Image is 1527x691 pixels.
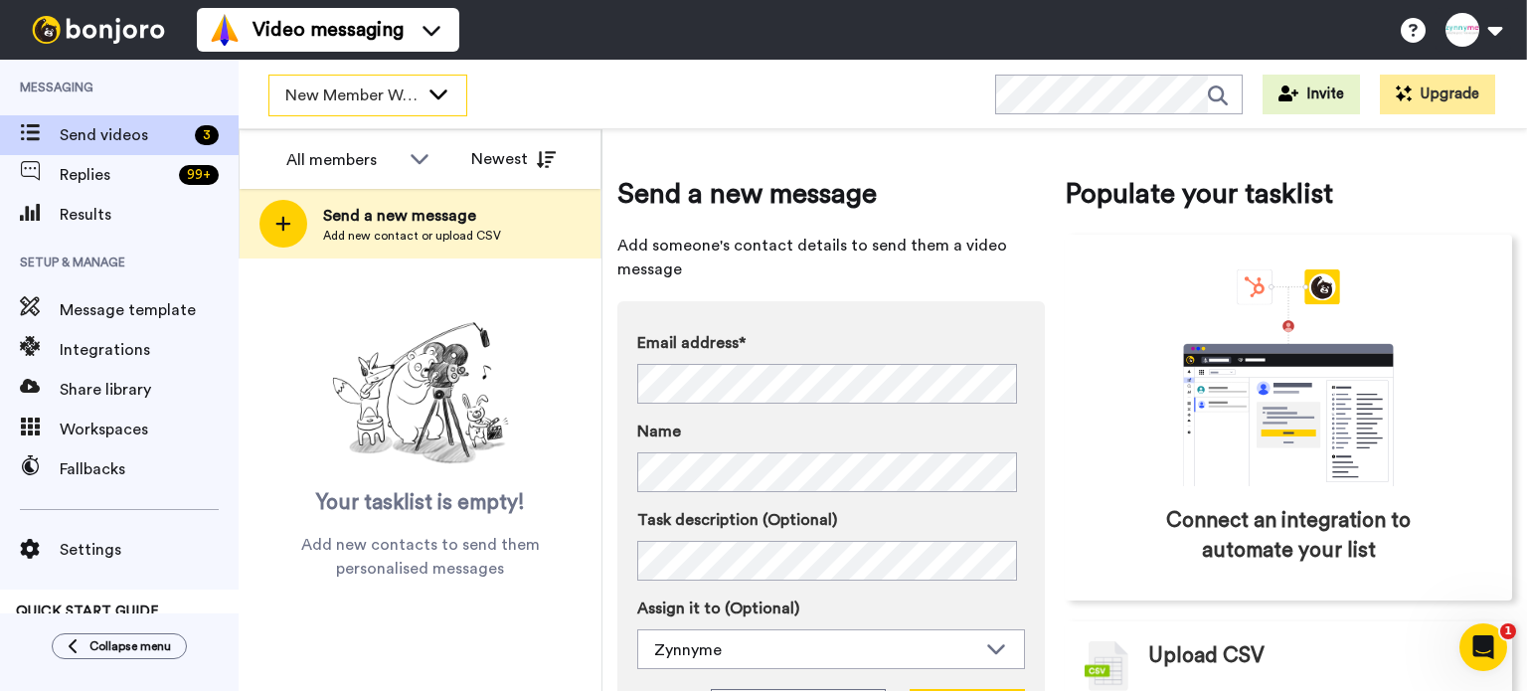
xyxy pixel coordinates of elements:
label: Assign it to (Optional) [637,597,1025,620]
img: csv-grey.png [1085,641,1128,691]
span: 1 [1500,623,1516,639]
span: Message template [60,298,239,322]
span: Send a new message [323,204,501,228]
button: Collapse menu [52,633,187,659]
button: Newest [456,139,571,179]
div: All members [286,148,400,172]
span: Share library [60,378,239,402]
span: Workspaces [60,418,239,441]
span: Send a new message [617,174,1045,214]
div: animation [1139,269,1438,486]
span: QUICK START GUIDE [16,605,159,618]
span: Name [637,420,681,443]
span: Settings [60,538,239,562]
span: Your tasklist is empty! [316,488,525,518]
span: Collapse menu [89,638,171,654]
span: Results [60,203,239,227]
label: Email address* [637,331,1025,355]
span: Send videos [60,123,187,147]
iframe: Intercom live chat [1459,623,1507,671]
span: New Member Welcome [285,84,419,107]
span: Populate your tasklist [1065,174,1512,214]
label: Task description (Optional) [637,508,1025,532]
img: bj-logo-header-white.svg [24,16,173,44]
span: Add new contacts to send them personalised messages [268,533,572,581]
span: Add new contact or upload CSV [323,228,501,244]
button: Invite [1263,75,1360,114]
span: Replies [60,163,171,187]
div: 3 [195,125,219,145]
img: ready-set-action.png [321,314,520,473]
img: vm-color.svg [209,14,241,46]
span: Add someone's contact details to send them a video message [617,234,1045,281]
span: Fallbacks [60,457,239,481]
div: 99 + [179,165,219,185]
span: Video messaging [253,16,404,44]
button: Upgrade [1380,75,1495,114]
span: Upload CSV [1148,641,1265,671]
span: Integrations [60,338,239,362]
div: Zynnyme [654,638,976,662]
span: Connect an integration to automate your list [1149,506,1428,566]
